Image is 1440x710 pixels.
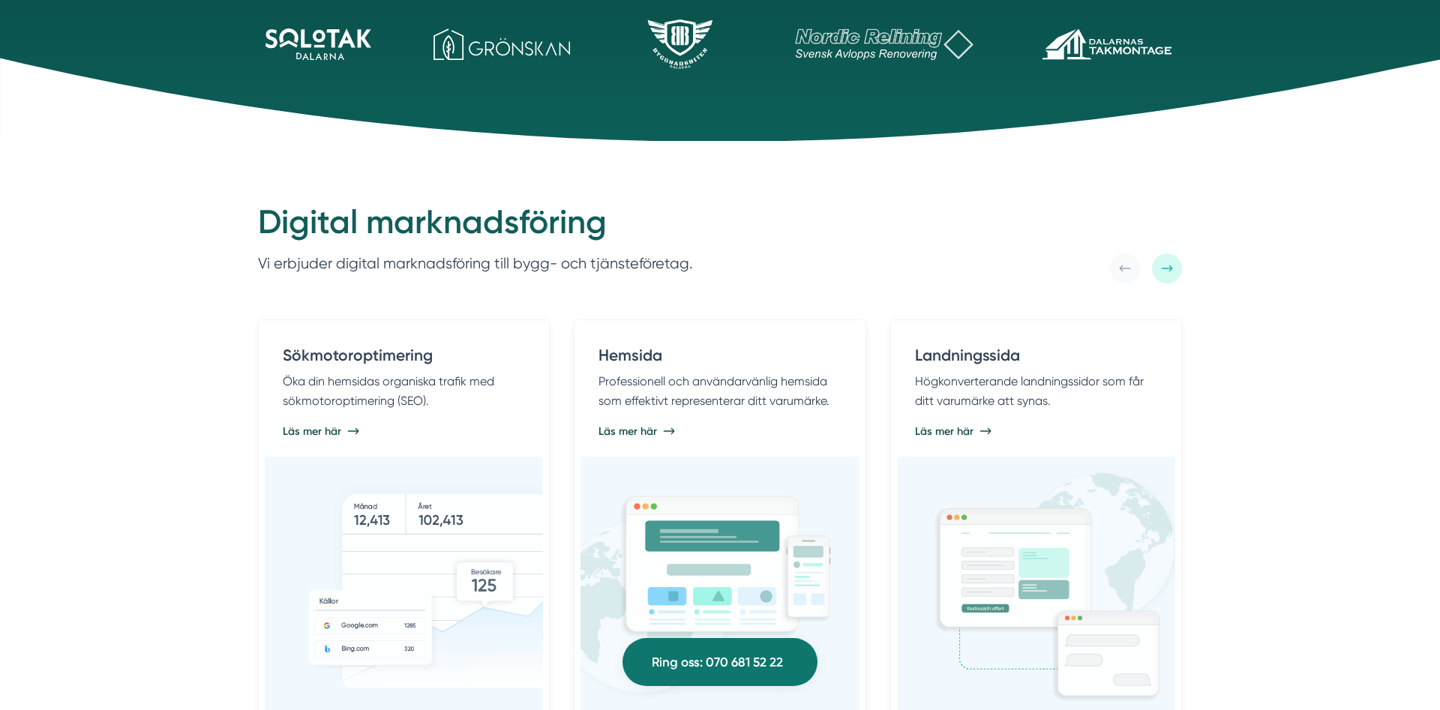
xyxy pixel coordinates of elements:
span: Läs mer här [915,424,973,439]
img: Sökmotoroptimering för bygg- och tjänsteföretag. [307,472,599,696]
span: Läs mer här [283,424,341,439]
p: Vi erbjuder digital marknadsföring till bygg- och tjänsteföretag. [258,252,693,276]
img: Hemsida för bygg- och tjänsteföretag. [547,493,832,705]
a: Ring oss: 070 681 52 22 [622,638,817,686]
span: Ring oss: 070 681 52 22 [652,652,783,673]
p: Öka din hemsidas organiska trafik med sökmotoroptimering (SEO). [283,372,525,410]
h4: Landningssida [915,344,1157,372]
h2: Digital marknadsföring [258,201,693,252]
span: Läs mer här [598,424,657,439]
p: Professionell och användarvänlig hemsida som effektivt representerar ditt varumärke. [598,372,841,410]
h4: Hemsida [598,344,841,372]
img: Landningssida för bygg- och tjänsteföretag. [931,464,1186,704]
h4: Sökmotoroptimering [283,344,525,372]
p: Högkonverterande landningssidor som får ditt varumärke att synas. [915,372,1157,410]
